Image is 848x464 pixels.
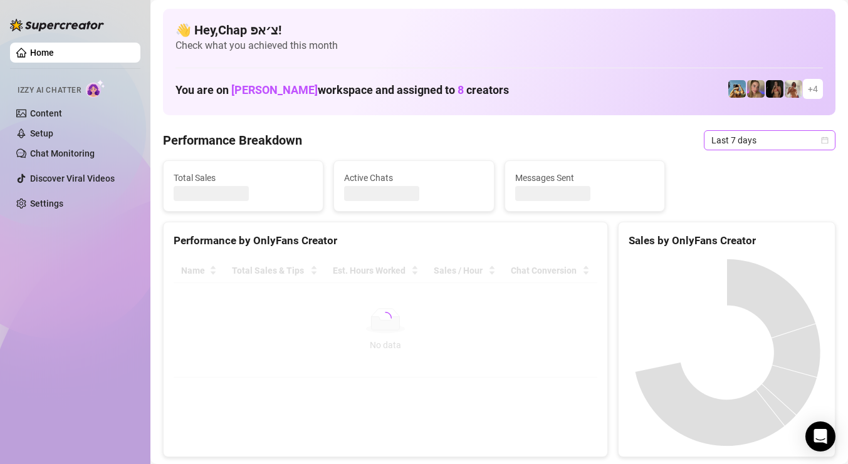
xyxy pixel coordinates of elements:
span: Last 7 days [711,131,828,150]
span: 8 [458,83,464,96]
a: Discover Viral Videos [30,173,115,183]
div: Open Intercom Messenger [805,421,835,451]
span: Total Sales [174,171,313,185]
div: Sales by OnlyFans Creator [629,232,825,249]
img: Cherry [747,80,765,98]
img: logo-BBDzfeDw.svg [10,19,104,31]
img: the_bohema [766,80,783,98]
span: [PERSON_NAME] [231,83,318,96]
a: Settings [30,198,63,209]
div: Performance by OnlyFans Creator [174,232,597,249]
a: Chat Monitoring [30,148,95,158]
h4: 👋 Hey, Chap צ׳אפ ! [175,21,823,39]
a: Home [30,48,54,58]
span: + 4 [808,82,818,96]
img: AI Chatter [86,80,105,98]
span: Izzy AI Chatter [18,85,81,96]
h1: You are on workspace and assigned to creators [175,83,509,97]
span: loading [377,309,394,326]
span: Active Chats [344,171,483,185]
h4: Performance Breakdown [163,131,302,149]
span: calendar [821,137,829,144]
a: Setup [30,128,53,138]
a: Content [30,108,62,118]
span: Check what you achieved this month [175,39,823,53]
img: Babydanix [728,80,746,98]
img: Green [785,80,802,98]
span: Messages Sent [515,171,654,185]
